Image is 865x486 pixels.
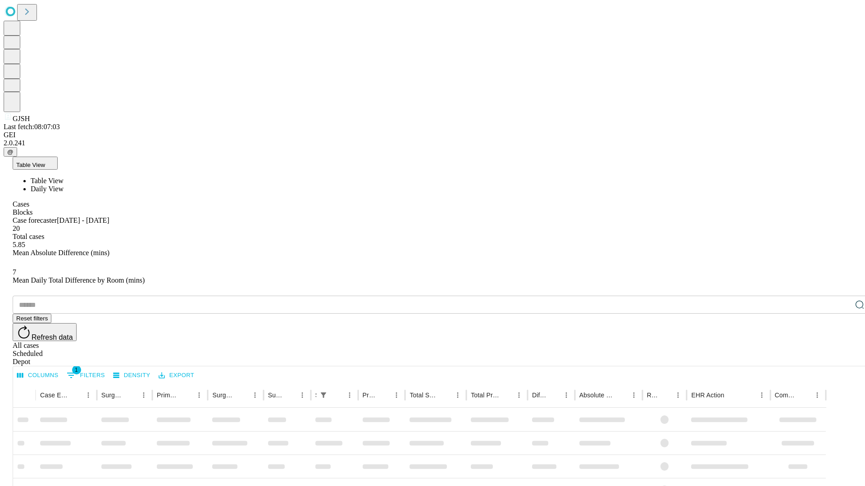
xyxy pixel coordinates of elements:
button: Menu [628,389,640,401]
span: @ [7,148,14,155]
button: Menu [390,389,403,401]
div: Predicted In Room Duration [363,391,377,399]
button: Sort [798,389,811,401]
button: Menu [249,389,261,401]
div: 1 active filter [317,389,330,401]
span: Case forecaster [13,216,57,224]
span: Table View [16,162,45,168]
button: Menu [296,389,309,401]
div: Total Predicted Duration [471,391,499,399]
div: Surgery Name [212,391,235,399]
div: Total Scheduled Duration [410,391,438,399]
div: Primary Service [157,391,179,399]
button: Menu [343,389,356,401]
button: Sort [69,389,82,401]
span: 5.85 [13,241,25,248]
div: Comments [775,391,797,399]
span: Table View [31,177,64,184]
span: GJSH [13,115,30,122]
span: Refresh data [32,333,73,341]
div: Case Epic Id [40,391,68,399]
div: EHR Action [691,391,724,399]
button: Menu [193,389,205,401]
div: Absolute Difference [579,391,614,399]
button: Select columns [15,369,61,382]
div: Scheduled In Room Duration [315,391,316,399]
span: 1 [72,365,81,374]
button: Sort [331,389,343,401]
button: Export [156,369,196,382]
div: Resolved in EHR [647,391,659,399]
button: Sort [725,389,738,401]
button: Sort [439,389,451,401]
button: Sort [180,389,193,401]
button: Sort [500,389,513,401]
button: Reset filters [13,314,51,323]
button: Sort [236,389,249,401]
span: Daily View [31,185,64,193]
button: Show filters [64,368,107,382]
button: Sort [659,389,672,401]
button: Show filters [317,389,330,401]
div: Surgery Date [268,391,282,399]
button: Menu [811,389,824,401]
button: Menu [82,389,95,401]
span: 7 [13,268,16,276]
button: Sort [547,389,560,401]
button: Menu [756,389,768,401]
div: 2.0.241 [4,139,861,147]
div: Difference [532,391,546,399]
button: Menu [672,389,684,401]
button: Density [111,369,153,382]
button: Menu [560,389,573,401]
button: Sort [615,389,628,401]
button: @ [4,147,17,157]
button: Table View [13,157,58,170]
div: Surgeon Name [101,391,124,399]
div: GEI [4,131,861,139]
button: Refresh data [13,323,77,341]
button: Sort [378,389,390,401]
button: Menu [137,389,150,401]
span: [DATE] - [DATE] [57,216,109,224]
span: Last fetch: 08:07:03 [4,123,60,130]
button: Menu [451,389,464,401]
span: Total cases [13,233,44,240]
span: Mean Daily Total Difference by Room (mins) [13,276,145,284]
span: 20 [13,225,20,232]
button: Sort [125,389,137,401]
button: Sort [283,389,296,401]
span: Mean Absolute Difference (mins) [13,249,109,256]
span: Reset filters [16,315,48,322]
button: Menu [513,389,525,401]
